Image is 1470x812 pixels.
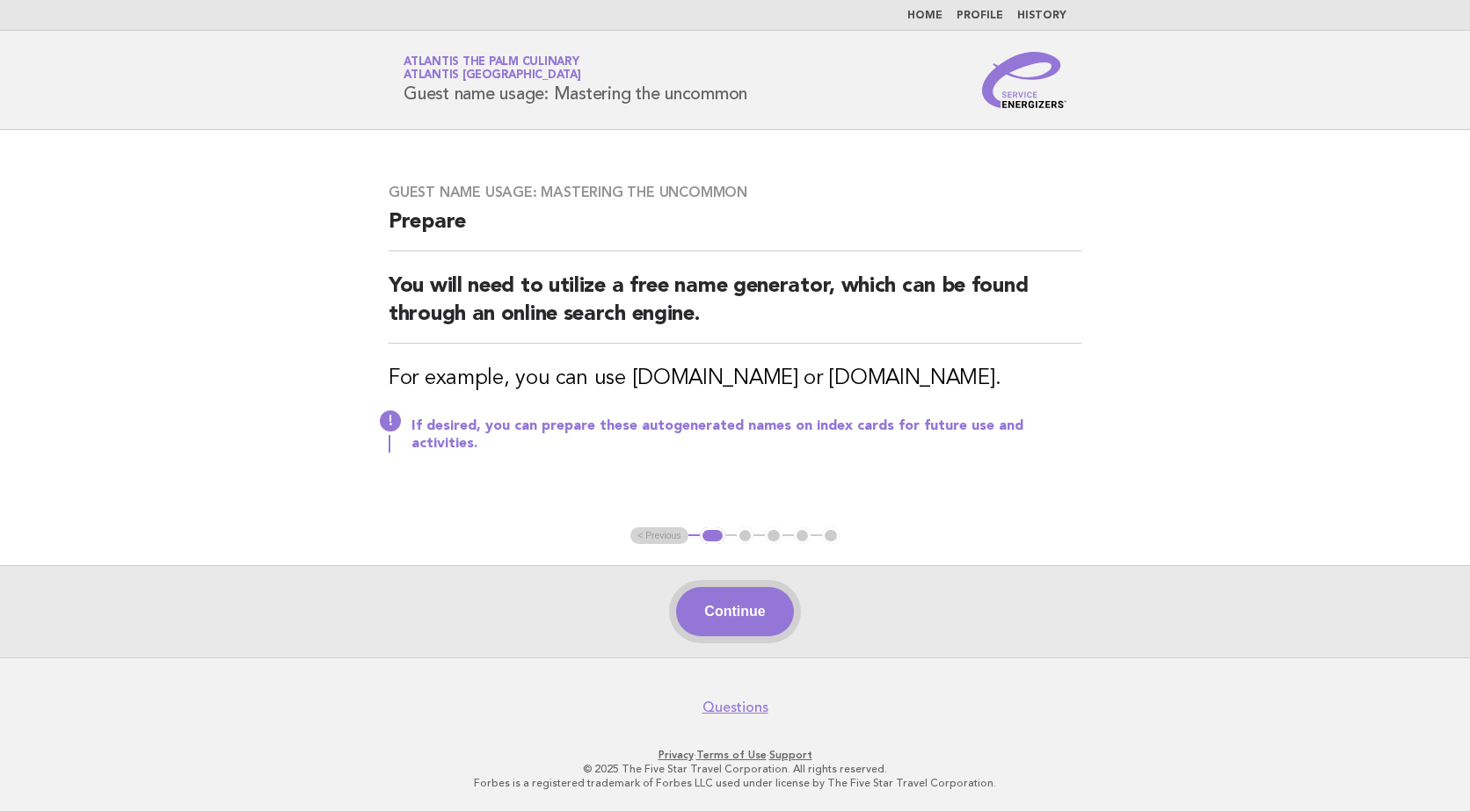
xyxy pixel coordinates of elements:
a: Atlantis The Palm CulinaryAtlantis [GEOGRAPHIC_DATA] [404,56,581,81]
a: Home [907,11,942,21]
span: Atlantis [GEOGRAPHIC_DATA] [404,70,581,82]
p: © 2025 The Five Star Travel Corporation. All rights reserved. [197,762,1273,776]
a: Privacy [659,749,694,761]
img: Service Energizers [982,52,1066,108]
button: Continue [676,587,793,636]
a: History [1017,11,1066,21]
a: Support [769,749,812,761]
a: Profile [957,11,1003,21]
p: · · [197,748,1273,762]
button: 1 [700,527,725,545]
a: Questions [702,699,768,716]
a: Terms of Use [696,749,767,761]
h3: For example, you can use [DOMAIN_NAME] or [DOMAIN_NAME]. [389,365,1081,393]
h3: Guest name usage: Mastering the uncommon [389,184,1081,201]
h2: You will need to utilize a free name generator, which can be found through an online search engine. [389,272,1081,344]
p: Forbes is a registered trademark of Forbes LLC used under license by The Five Star Travel Corpora... [197,776,1273,790]
h2: Prepare [389,208,1081,251]
p: If desired, you can prepare these autogenerated names on index cards for future use and activities. [411,417,1081,453]
h1: Guest name usage: Mastering the uncommon [404,57,747,103]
